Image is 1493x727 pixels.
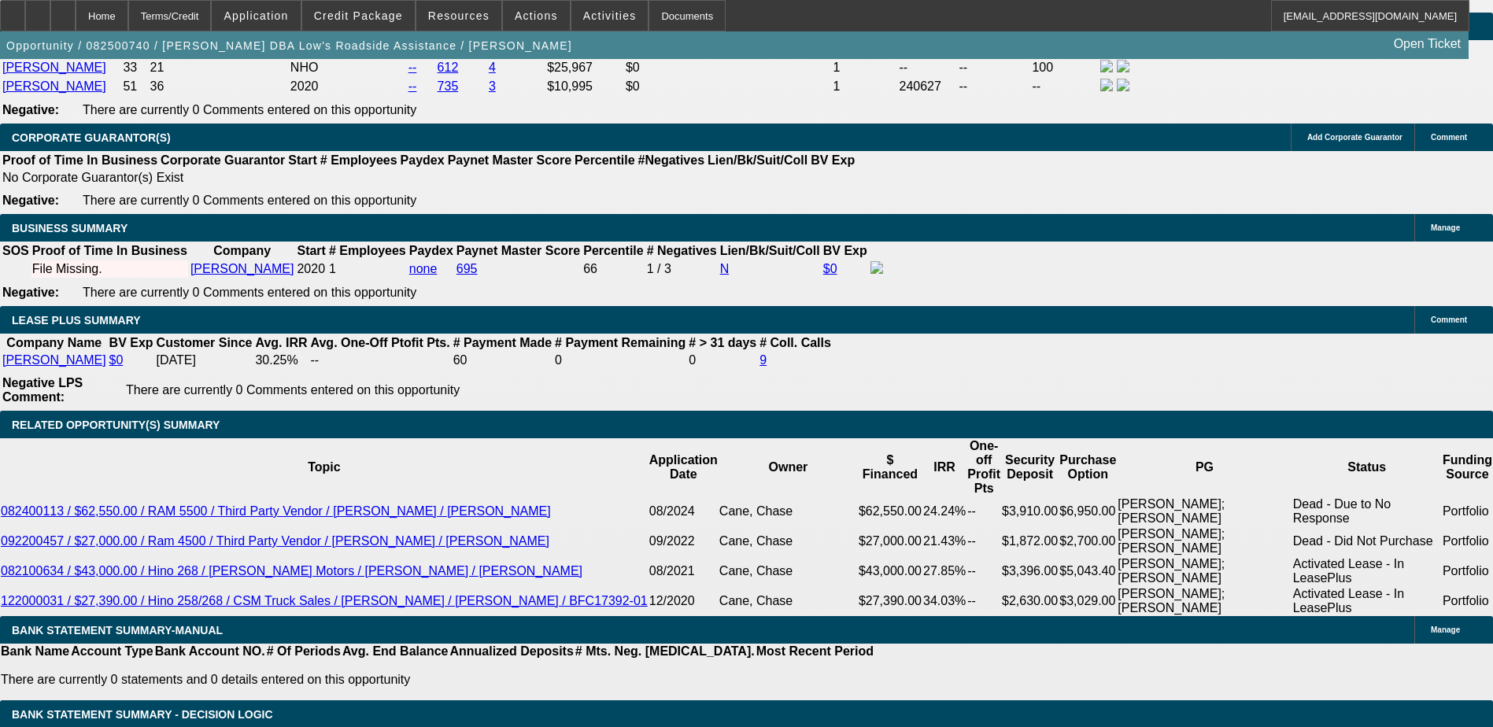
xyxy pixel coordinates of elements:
[408,79,417,93] a: --
[416,1,501,31] button: Resources
[157,336,253,349] b: Customer Since
[1431,316,1467,324] span: Comment
[720,244,820,257] b: Lien/Bk/Suit/Coll
[290,59,406,76] td: NHO
[438,61,459,74] a: 612
[12,131,171,144] span: CORPORATE GUARANTOR(S)
[555,336,686,349] b: # Payment Remaining
[546,78,623,95] td: $10,995
[408,61,417,74] a: --
[489,79,496,93] a: 3
[719,438,858,496] th: Owner
[1059,438,1117,496] th: Purchase Option
[150,78,288,95] td: 36
[12,314,141,327] span: LEASE PLUS SUMMARY
[1001,438,1059,496] th: Security Deposit
[719,586,858,616] td: Cane, Chase
[2,286,59,299] b: Negative:
[255,336,307,349] b: Avg. IRR
[2,79,106,93] a: [PERSON_NAME]
[922,586,966,616] td: 34.03%
[832,59,896,76] td: 1
[1,504,551,518] a: 082400113 / $62,550.00 / RAM 5500 / Third Party Vendor / [PERSON_NAME] / [PERSON_NAME]
[503,1,570,31] button: Actions
[756,644,874,659] th: Most Recent Period
[12,419,220,431] span: RELATED OPPORTUNITY(S) SUMMARY
[1001,556,1059,586] td: $3,396.00
[449,644,574,659] th: Annualized Deposits
[1292,556,1442,586] td: Activated Lease - In LeasePlus
[156,352,253,368] td: [DATE]
[583,9,637,22] span: Activities
[150,59,288,76] td: 21
[1031,78,1098,95] td: --
[1117,496,1292,526] td: [PERSON_NAME]; [PERSON_NAME]
[832,78,896,95] td: 1
[213,244,271,257] b: Company
[811,153,855,167] b: BV Exp
[1292,586,1442,616] td: Activated Lease - In LeasePlus
[456,262,478,275] a: 695
[329,262,336,275] span: 1
[1431,133,1467,142] span: Comment
[1117,586,1292,616] td: [PERSON_NAME]; [PERSON_NAME]
[689,336,756,349] b: # > 31 days
[2,353,106,367] a: [PERSON_NAME]
[83,286,416,299] span: There are currently 0 Comments entered on this opportunity
[489,61,496,74] a: 4
[1292,526,1442,556] td: Dead - Did Not Purchase
[858,586,922,616] td: $27,390.00
[966,496,1001,526] td: --
[858,438,922,496] th: $ Financed
[649,526,719,556] td: 09/2022
[966,556,1001,586] td: --
[453,336,552,349] b: # Payment Made
[1,534,549,548] a: 092200457 / $27,000.00 / Ram 4500 / Third Party Vendor / [PERSON_NAME] / [PERSON_NAME]
[320,153,397,167] b: # Employees
[109,336,153,349] b: BV Exp
[1001,526,1059,556] td: $1,872.00
[310,352,451,368] td: --
[1431,626,1460,634] span: Manage
[1,673,874,687] p: There are currently 0 statements and 0 details entered on this opportunity
[31,243,188,259] th: Proof of Time In Business
[858,496,922,526] td: $62,550.00
[922,496,966,526] td: 24.24%
[823,244,867,257] b: BV Exp
[1031,59,1098,76] td: 100
[311,336,450,349] b: Avg. One-Off Ptofit Pts.
[554,352,686,368] td: 0
[571,1,649,31] button: Activities
[12,708,273,721] span: Bank Statement Summary - Decision Logic
[649,586,719,616] td: 12/2020
[858,526,922,556] td: $27,000.00
[70,644,154,659] th: Account Type
[438,79,459,93] a: 735
[1117,79,1129,91] img: linkedin-icon.png
[288,153,316,167] b: Start
[296,260,326,278] td: 2020
[12,624,223,637] span: BANK STATEMENT SUMMARY-MANUAL
[109,353,124,367] a: $0
[966,438,1001,496] th: One-off Profit Pts
[1059,586,1117,616] td: $3,029.00
[515,9,558,22] span: Actions
[2,376,83,404] b: Negative LPS Comment:
[899,59,957,76] td: --
[575,153,634,167] b: Percentile
[1059,526,1117,556] td: $2,700.00
[1117,556,1292,586] td: [PERSON_NAME]; [PERSON_NAME]
[224,9,288,22] span: Application
[1442,556,1493,586] td: Portfolio
[759,353,767,367] a: 9
[1442,526,1493,556] td: Portfolio
[448,153,571,167] b: Paynet Master Score
[1059,556,1117,586] td: $5,043.40
[409,244,453,257] b: Paydex
[1307,133,1402,142] span: Add Corporate Guarantor
[32,262,187,276] div: File Missing.
[190,262,294,275] a: [PERSON_NAME]
[688,352,757,368] td: 0
[720,262,730,275] a: N
[329,244,406,257] b: # Employees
